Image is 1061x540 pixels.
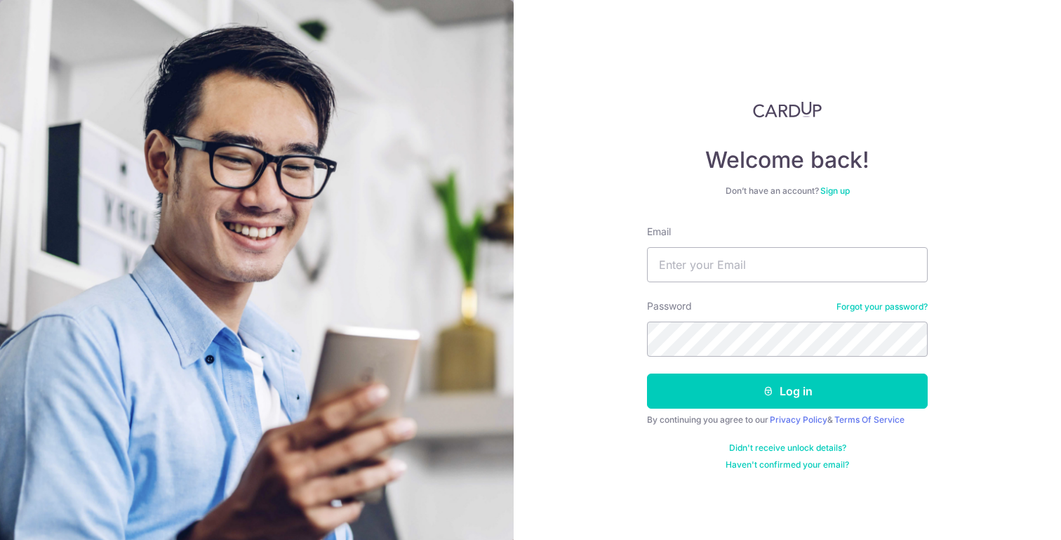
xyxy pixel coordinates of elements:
[647,146,928,174] h4: Welcome back!
[647,225,671,239] label: Email
[647,374,928,409] button: Log in
[647,414,928,426] div: By continuing you agree to our &
[770,414,827,425] a: Privacy Policy
[647,247,928,282] input: Enter your Email
[647,185,928,197] div: Don’t have an account?
[820,185,850,196] a: Sign up
[836,301,928,312] a: Forgot your password?
[834,414,905,425] a: Terms Of Service
[726,459,849,470] a: Haven't confirmed your email?
[729,442,846,454] a: Didn't receive unlock details?
[753,101,822,118] img: CardUp Logo
[647,299,692,313] label: Password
